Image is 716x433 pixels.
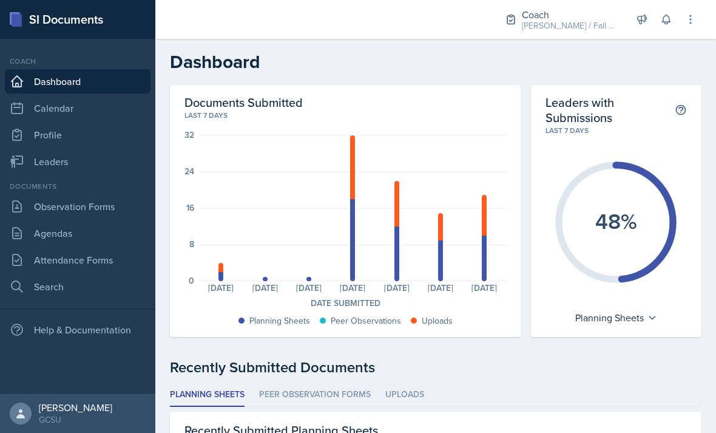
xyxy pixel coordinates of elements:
div: GCSU [39,414,112,426]
div: Planning Sheets [249,315,310,327]
div: [PERSON_NAME] / Fall 2025 [522,19,619,32]
div: [DATE] [331,284,374,292]
a: Profile [5,123,150,147]
div: [DATE] [419,284,462,292]
a: Observation Forms [5,194,150,219]
div: [DATE] [375,284,419,292]
div: [DATE] [199,284,243,292]
h2: Documents Submitted [184,95,507,110]
div: Documents [5,181,150,192]
h2: Dashboard [170,51,701,73]
li: Planning Sheets [170,383,245,407]
div: 32 [184,131,194,139]
a: Agendas [5,221,150,245]
div: Last 7 days [545,125,687,136]
div: Uploads [422,315,453,327]
a: Search [5,274,150,299]
div: Date Submitted [184,297,507,310]
div: Help & Documentation [5,318,150,342]
div: Peer Observations [331,315,401,327]
div: 0 [189,276,194,285]
div: Recently Submitted Documents [170,356,701,378]
a: Calendar [5,96,150,120]
div: Planning Sheets [569,308,663,327]
a: Leaders [5,149,150,174]
div: [DATE] [462,284,506,292]
a: Attendance Forms [5,248,150,272]
div: [DATE] [243,284,286,292]
li: Peer Observation Forms [259,383,371,407]
div: Coach [5,56,150,67]
div: 16 [186,203,194,212]
text: 48% [595,205,637,236]
div: 24 [184,167,194,176]
h2: Leaders with Submissions [545,95,675,125]
div: [DATE] [287,284,331,292]
div: 8 [189,240,194,248]
div: Coach [522,7,619,22]
li: Uploads [385,383,424,407]
a: Dashboard [5,69,150,94]
div: Last 7 days [184,110,507,121]
div: [PERSON_NAME] [39,401,112,414]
